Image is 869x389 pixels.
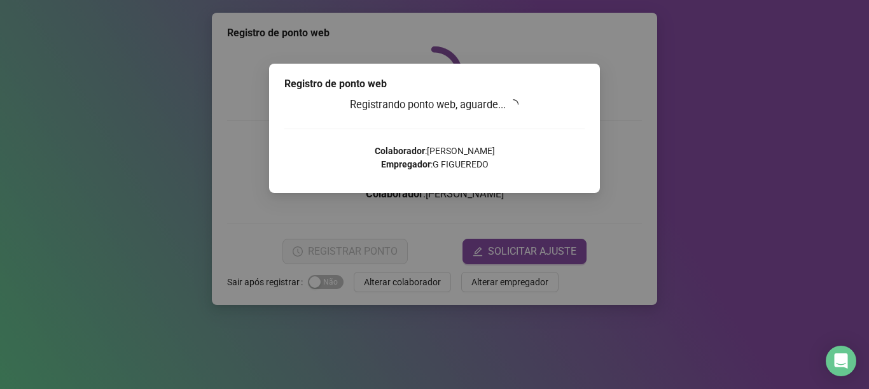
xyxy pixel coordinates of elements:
strong: Colaborador [375,146,425,156]
div: Registro de ponto web [284,76,585,92]
strong: Empregador [381,159,431,169]
p: : [PERSON_NAME] : G FIGUEREDO [284,145,585,171]
h3: Registrando ponto web, aguarde... [284,97,585,113]
span: loading [507,97,521,111]
div: Open Intercom Messenger [826,346,856,376]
